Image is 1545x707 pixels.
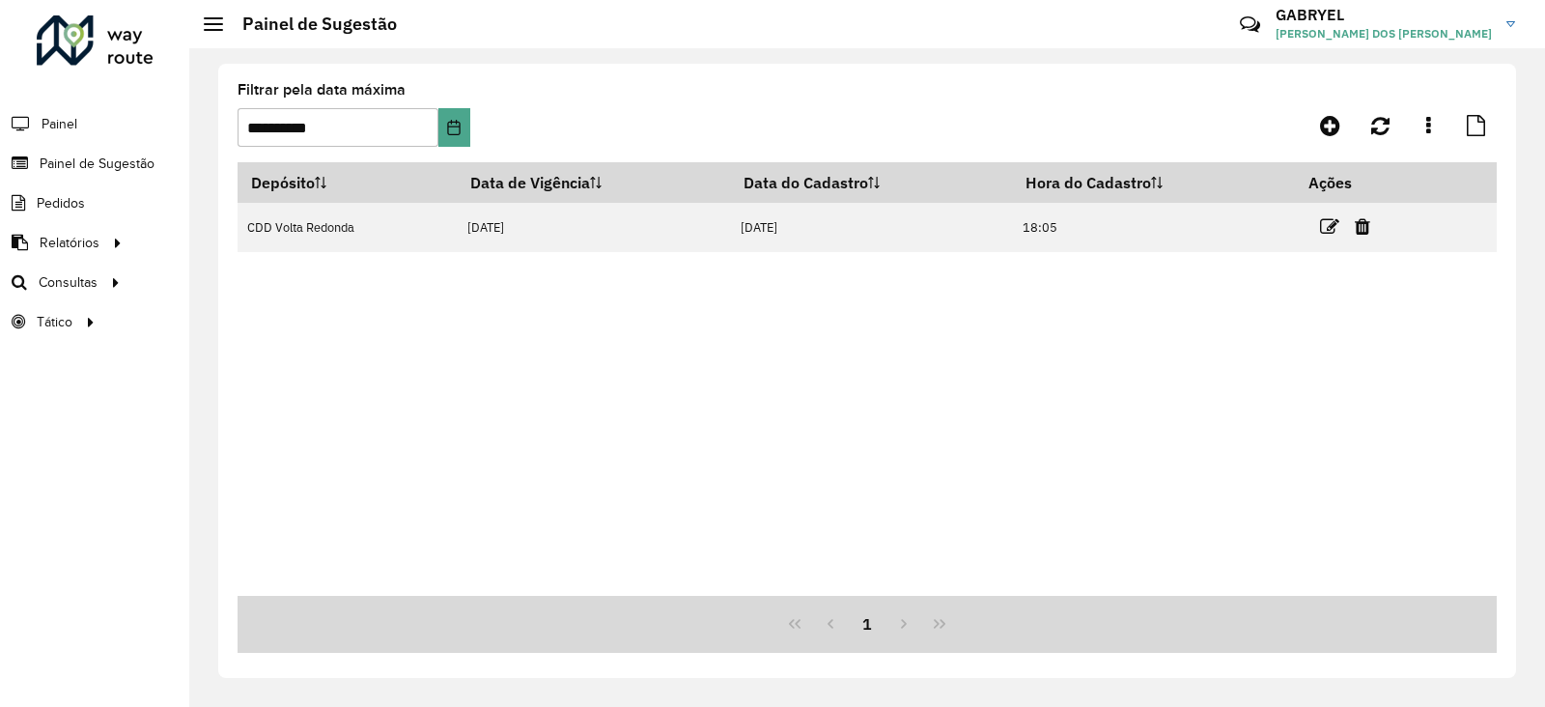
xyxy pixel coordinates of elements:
[1320,213,1339,240] a: Editar
[1012,162,1295,203] th: Hora do Cadastro
[458,203,731,252] td: [DATE]
[238,78,406,101] label: Filtrar pela data máxima
[238,162,458,203] th: Depósito
[1276,6,1492,24] h3: GABRYEL
[458,162,731,203] th: Data de Vigência
[238,203,458,252] td: CDD Volta Redonda
[1276,25,1492,42] span: [PERSON_NAME] DOS [PERSON_NAME]
[731,162,1013,203] th: Data do Cadastro
[223,14,397,35] h2: Painel de Sugestão
[438,108,469,147] button: Choose Date
[37,312,72,332] span: Tático
[1355,213,1370,240] a: Excluir
[1229,4,1271,45] a: Contato Rápido
[37,193,85,213] span: Pedidos
[1012,203,1295,252] td: 18:05
[39,272,98,293] span: Consultas
[40,233,99,253] span: Relatórios
[42,114,77,134] span: Painel
[849,606,885,642] button: 1
[731,203,1013,252] td: [DATE]
[40,154,154,174] span: Painel de Sugestão
[1295,162,1411,203] th: Ações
